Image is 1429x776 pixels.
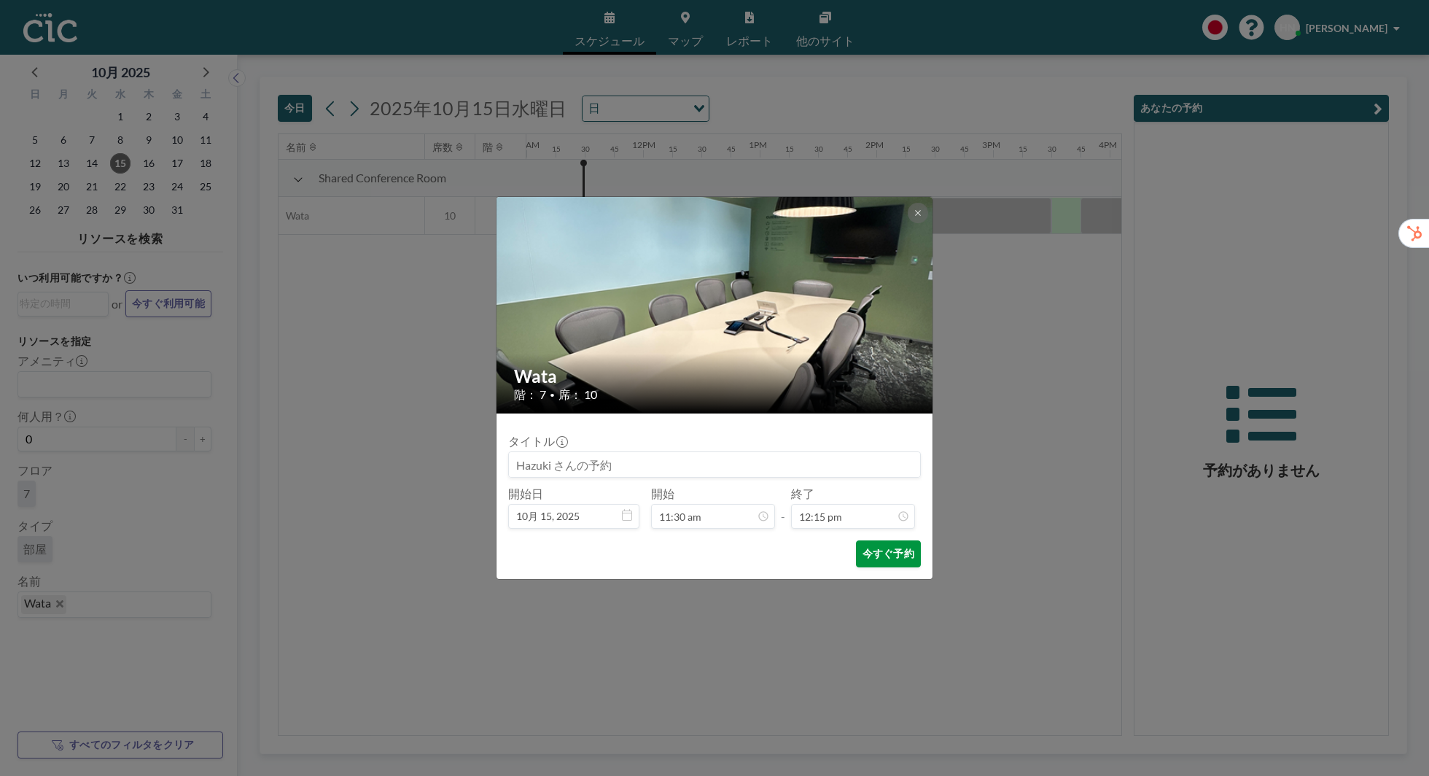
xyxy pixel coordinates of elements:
button: 今すぐ予約 [856,540,921,567]
label: 開始 [651,486,674,501]
label: 終了 [791,486,814,501]
span: • [550,389,555,400]
span: 階： 7 [514,387,546,402]
span: 席： 10 [558,387,597,402]
label: タイトル [508,434,566,449]
span: - [781,492,785,524]
img: 537.png [497,14,934,597]
label: 開始日 [508,486,543,501]
h2: Wata [514,365,916,387]
input: Hazuki さんの予約 [509,452,920,477]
